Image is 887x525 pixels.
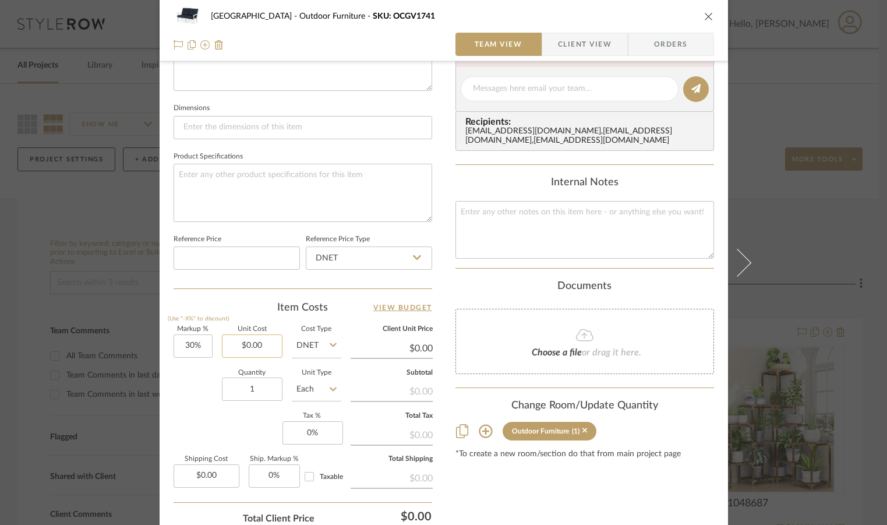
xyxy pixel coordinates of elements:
[704,11,714,22] button: close
[572,427,579,435] div: (1)
[214,40,224,50] img: Remove from project
[306,237,370,242] label: Reference Price Type
[174,326,213,332] label: Markup %
[582,348,641,357] span: or drag it here.
[455,280,714,293] div: Documents
[299,12,373,20] span: Outdoor Furniture
[174,237,221,242] label: Reference Price
[351,413,433,419] label: Total Tax
[351,380,433,401] div: $0.00
[292,326,341,332] label: Cost Type
[222,370,282,376] label: Quantity
[455,177,714,189] div: Internal Notes
[211,12,299,20] span: [GEOGRAPHIC_DATA]
[351,456,433,462] label: Total Shipping
[351,467,433,488] div: $0.00
[512,427,569,435] div: Outdoor Furniture
[465,127,709,146] div: [EMAIL_ADDRESS][DOMAIN_NAME] , [EMAIL_ADDRESS][DOMAIN_NAME] , [EMAIL_ADDRESS][DOMAIN_NAME]
[174,301,432,315] div: Item Costs
[351,326,433,332] label: Client Unit Price
[174,105,210,111] label: Dimensions
[351,424,433,445] div: $0.00
[532,348,582,357] span: Choose a file
[455,400,714,413] div: Change Room/Update Quantity
[351,370,433,376] label: Subtotal
[373,301,432,315] a: View Budget
[249,456,300,462] label: Ship. Markup %
[320,473,343,480] span: Taxable
[455,450,714,459] div: *To create a new room/section do that from main project page
[222,326,282,332] label: Unit Cost
[174,5,202,28] img: ab4b396a-4622-4227-9463-aeb720d6ba81_48x40.jpg
[282,413,341,419] label: Tax %
[641,33,701,56] span: Orders
[373,12,435,20] span: SKU: OCGV1741
[475,33,522,56] span: Team View
[174,154,243,160] label: Product Specifications
[292,370,341,376] label: Unit Type
[174,116,432,139] input: Enter the dimensions of this item
[465,117,709,127] span: Recipients:
[174,456,239,462] label: Shipping Cost
[558,33,612,56] span: Client View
